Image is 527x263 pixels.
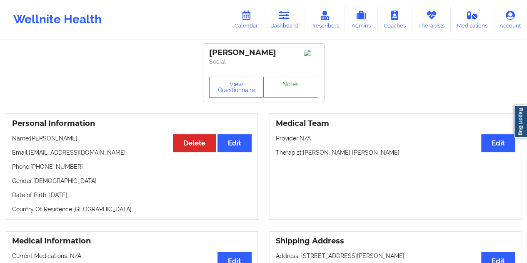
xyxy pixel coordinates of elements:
[173,134,216,152] button: Delete
[12,134,252,143] p: Name: [PERSON_NAME]
[12,148,252,157] p: Email: [EMAIL_ADDRESS][DOMAIN_NAME]
[264,6,304,33] a: Dashboard
[12,205,252,213] p: Country Of Residence: [GEOGRAPHIC_DATA]
[209,77,264,98] button: View Questionnaire
[12,191,252,199] p: Date of Birth: [DATE]
[12,177,252,185] p: Gender: [DEMOGRAPHIC_DATA]
[263,77,318,98] a: Notes
[514,105,527,138] a: Report Bug
[412,6,451,33] a: Therapists
[12,163,252,171] p: Phone: [PHONE_NUMBER]
[209,58,318,66] p: Social
[451,6,494,33] a: Medications
[228,6,264,33] a: Calendar
[345,6,377,33] a: Admins
[304,6,345,33] a: Prescribers
[276,148,515,157] p: Therapist: [PERSON_NAME] [PERSON_NAME]
[304,50,318,56] img: Image%2Fplaceholer-image.png
[276,134,515,143] p: Provider: N/A
[12,252,252,260] p: Current Medications: N/A
[209,48,318,58] div: [PERSON_NAME]
[276,119,515,128] h3: Medical Team
[276,252,515,260] p: Address: [STREET_ADDRESS][PERSON_NAME]
[217,134,251,152] button: Edit
[276,236,515,246] h3: Shipping Address
[481,134,515,152] button: Edit
[377,6,412,33] a: Coaches
[12,119,252,128] h3: Personal Information
[493,6,527,33] a: Account
[12,236,252,246] h3: Medical Information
